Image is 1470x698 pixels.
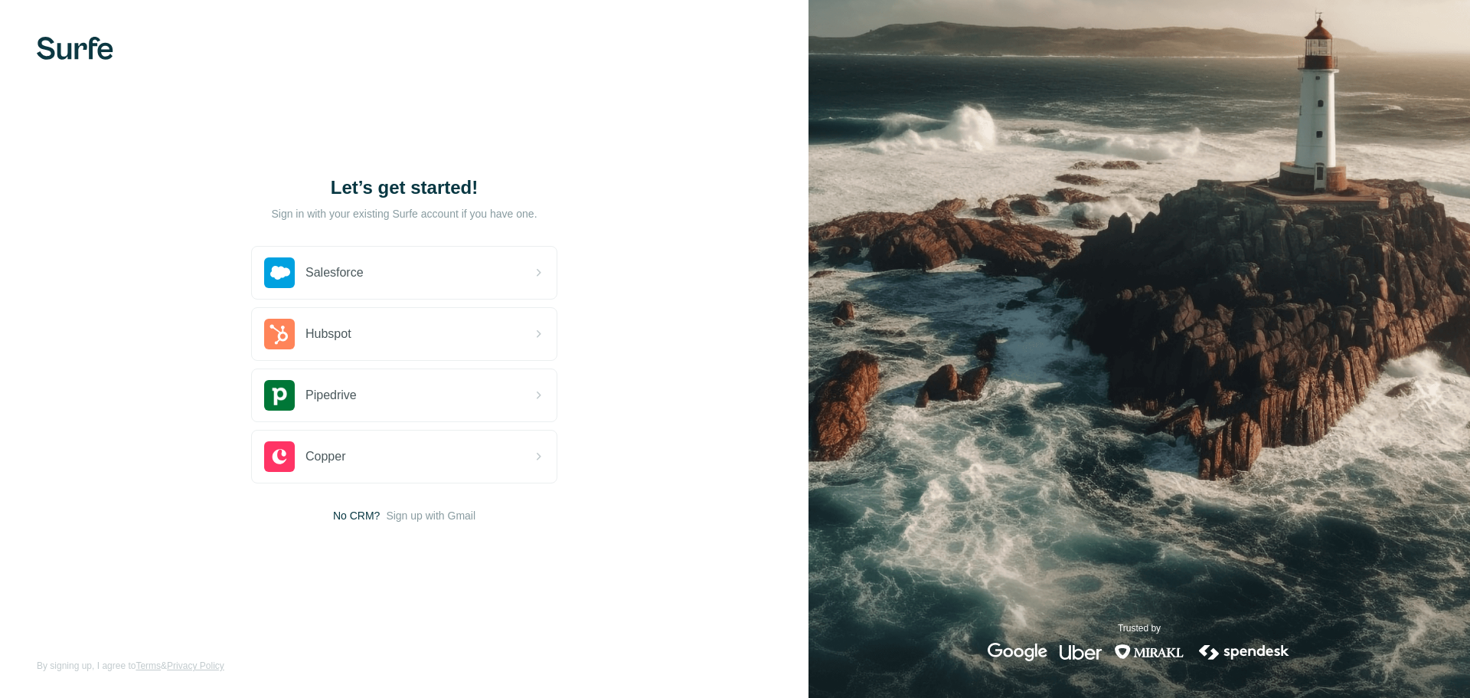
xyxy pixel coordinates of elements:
span: Pipedrive [305,386,357,405]
img: google's logo [988,643,1047,661]
p: Sign in with your existing Surfe account if you have one. [271,206,537,221]
button: Sign up with Gmail [386,508,475,523]
img: copper's logo [264,441,295,472]
a: Terms [136,660,161,671]
span: Hubspot [305,325,351,343]
img: mirakl's logo [1114,643,1184,661]
img: hubspot's logo [264,319,295,349]
a: Privacy Policy [167,660,224,671]
img: spendesk's logo [1197,643,1292,661]
h1: Let’s get started! [251,175,557,200]
span: By signing up, I agree to & [37,659,224,673]
span: Copper [305,447,345,466]
img: pipedrive's logo [264,380,295,411]
img: uber's logo [1060,643,1102,661]
span: No CRM? [333,508,380,523]
img: salesforce's logo [264,257,295,288]
span: Salesforce [305,264,364,282]
img: Surfe's logo [37,37,113,60]
p: Trusted by [1118,621,1161,635]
